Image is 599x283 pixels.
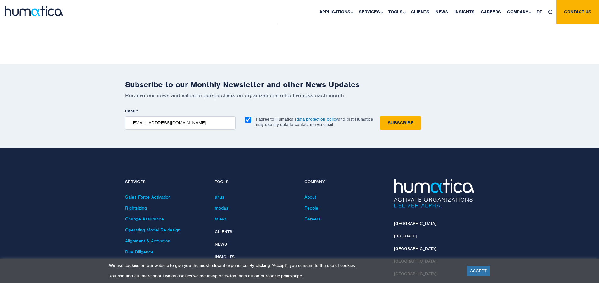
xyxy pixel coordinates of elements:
[394,233,417,239] a: [US_STATE]
[304,216,320,222] a: Careers
[125,116,236,130] input: name@company.com
[267,273,292,279] a: cookie policy
[125,238,170,244] a: Alignment & Activation
[5,6,63,16] img: logo
[125,179,205,185] h4: Services
[215,229,232,234] a: Clients
[125,92,474,99] p: Receive our news and valuable perspectives on organizational effectiveness each month.
[256,117,373,127] p: I agree to Humatica’s and that Humatica may use my data to contact me via email.
[109,273,459,279] p: You can find out more about which cookies we are using or switch them off on our page.
[394,246,436,251] a: [GEOGRAPHIC_DATA]
[245,117,251,123] input: I agree to Humatica’sdata protection policyand that Humatica may use my data to contact me via em...
[215,205,228,211] a: modas
[467,266,490,276] a: ACCEPT
[125,216,164,222] a: Change Assurance
[304,194,316,200] a: About
[125,194,171,200] a: Sales Force Activation
[394,179,474,208] img: Humatica
[125,80,474,90] h2: Subscribe to our Monthly Newsletter and other News Updates
[304,179,385,185] h4: Company
[125,227,180,233] a: Operating Model Re-design
[304,205,318,211] a: People
[109,263,459,268] p: We use cookies on our website to give you the most relevant experience. By clicking “Accept”, you...
[215,179,295,185] h4: Tools
[215,194,224,200] a: altus
[548,10,553,14] img: search_icon
[215,242,227,247] a: News
[125,205,147,211] a: Rightsizing
[215,254,235,259] a: Insights
[380,116,421,130] input: Subscribe
[537,9,542,14] span: DE
[125,249,153,255] a: Due Diligence
[297,117,338,122] a: data protection policy
[215,216,227,222] a: taleva
[125,109,136,114] span: EMAIL
[394,221,436,226] a: [GEOGRAPHIC_DATA]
